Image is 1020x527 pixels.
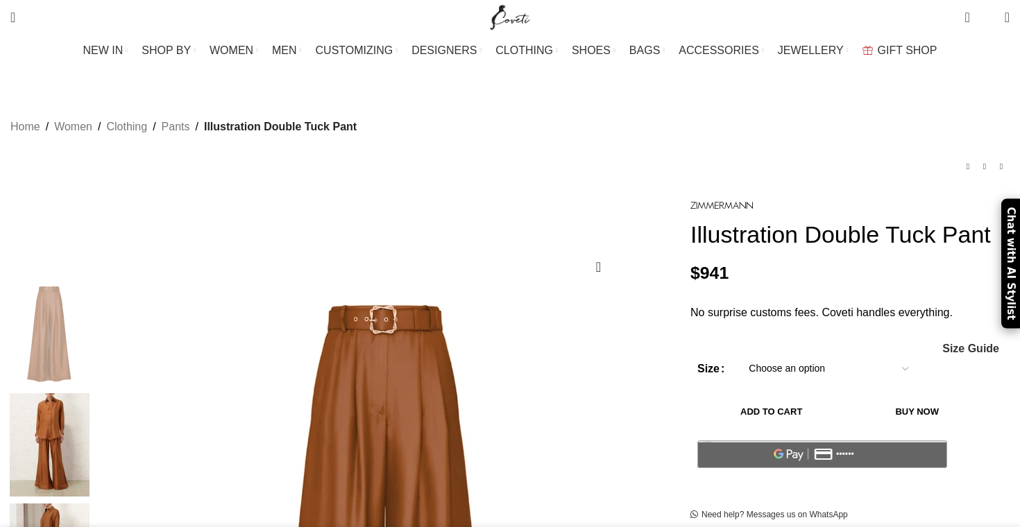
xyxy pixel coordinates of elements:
[980,3,994,31] div: My Wishlist
[629,44,660,57] span: BAGS
[862,46,873,55] img: GiftBag
[690,304,1010,322] p: No surprise customs fees. Coveti handles everything.
[272,44,297,57] span: MEN
[697,397,845,426] button: Add to cart
[690,263,729,282] bdi: 941
[272,37,301,64] a: MEN
[690,221,1010,249] h1: Illustration Double Tuck Pant
[411,44,477,57] span: DESIGNERS
[162,118,190,136] a: Pants
[983,14,994,24] span: 0
[878,44,937,57] span: GIFT SHOP
[960,158,976,175] a: Previous product
[697,440,947,468] button: Pay with GPay
[316,37,398,64] a: CUSTOMIZING
[83,44,124,57] span: NEW IN
[54,118,92,136] a: Women
[210,44,253,57] span: WOMEN
[778,44,844,57] span: JEWELLERY
[697,360,724,378] label: Size
[679,44,759,57] span: ACCESSORIES
[7,393,92,497] img: Zimmermann dresses
[7,282,92,386] img: Zimmermann dress
[10,118,357,136] nav: Breadcrumb
[495,37,558,64] a: CLOTHING
[495,44,553,57] span: CLOTHING
[695,476,950,477] iframe: Secure payment input frame
[690,202,753,209] img: Zimmermann
[690,510,848,521] a: Need help? Messages us on WhatsApp
[629,37,665,64] a: BAGS
[993,158,1010,175] a: Next product
[836,449,854,459] text: ••••••
[778,37,849,64] a: JEWELLERY
[10,118,40,136] a: Home
[3,3,22,31] a: Search
[106,118,147,136] a: Clothing
[679,37,764,64] a: ACCESSORIES
[210,37,258,64] a: WOMEN
[966,7,976,17] span: 0
[316,44,393,57] span: CUSTOMIZING
[487,10,534,22] a: Site logo
[411,37,482,64] a: DESIGNERS
[204,118,357,136] span: Illustration Double Tuck Pant
[3,37,1017,64] div: Main navigation
[862,37,937,64] a: GIFT SHOP
[690,263,700,282] span: $
[958,3,976,31] a: 0
[942,343,999,354] a: Size Guide
[83,37,128,64] a: NEW IN
[142,37,196,64] a: SHOP BY
[852,397,982,426] button: Buy now
[142,44,191,57] span: SHOP BY
[572,44,611,57] span: SHOES
[572,37,615,64] a: SHOES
